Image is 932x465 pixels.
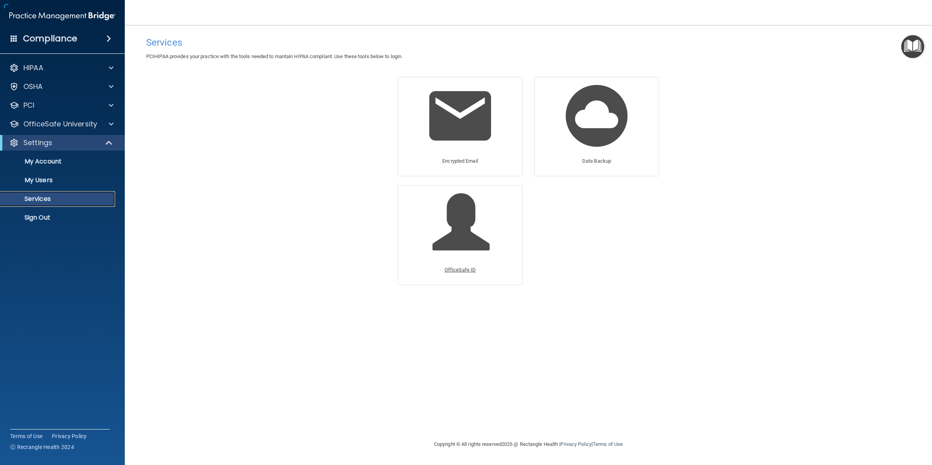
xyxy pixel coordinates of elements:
[5,195,112,203] p: Services
[5,158,112,165] p: My Account
[797,410,923,441] iframe: Drift Widget Chat Controller
[901,35,924,58] button: Open Resource Center
[5,214,112,222] p: Sign Out
[146,53,402,59] span: PCIHIPAA provides your practice with the tools needed to mantain HIPAA compliant. Use these tools...
[10,443,74,451] span: Ⓒ Rectangle Health 2024
[398,77,523,176] a: Encrypted Email Encrypted Email
[445,265,476,275] p: OfficeSafe ID
[10,432,43,440] a: Terms of Use
[560,79,634,153] img: Data Backup
[23,63,43,73] p: HIPAA
[593,441,623,447] a: Terms of Use
[9,82,113,91] a: OSHA
[23,101,34,110] p: PCI
[23,119,97,129] p: OfficeSafe University
[9,119,113,129] a: OfficeSafe University
[9,8,115,24] img: PMB logo
[9,138,113,147] a: Settings
[534,77,659,176] a: Data Backup Data Backup
[23,33,77,44] h4: Compliance
[386,432,671,457] div: Copyright © All rights reserved 2025 @ Rectangle Health | |
[52,432,87,440] a: Privacy Policy
[5,176,112,184] p: My Users
[560,441,591,447] a: Privacy Policy
[398,185,523,285] a: OfficeSafe ID
[442,156,478,166] p: Encrypted Email
[146,37,911,48] h4: Services
[9,101,113,110] a: PCI
[23,82,43,91] p: OSHA
[423,79,497,153] img: Encrypted Email
[23,138,52,147] p: Settings
[582,156,611,166] p: Data Backup
[9,63,113,73] a: HIPAA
